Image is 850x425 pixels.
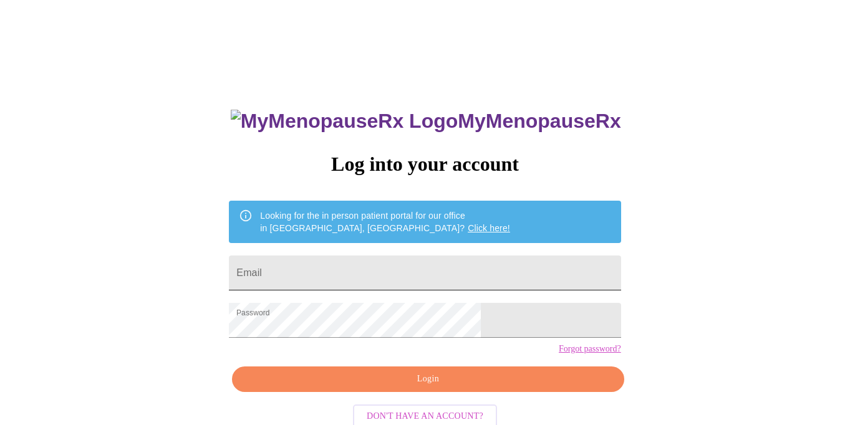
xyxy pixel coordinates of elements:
[231,110,621,133] h3: MyMenopauseRx
[350,410,500,421] a: Don't have an account?
[229,153,621,176] h3: Log into your account
[260,204,510,239] div: Looking for the in person patient portal for our office in [GEOGRAPHIC_DATA], [GEOGRAPHIC_DATA]?
[232,366,624,392] button: Login
[367,409,483,424] span: Don't have an account?
[231,110,458,133] img: MyMenopauseRx Logo
[468,223,510,233] a: Click here!
[559,344,621,354] a: Forgot password?
[246,371,609,387] span: Login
